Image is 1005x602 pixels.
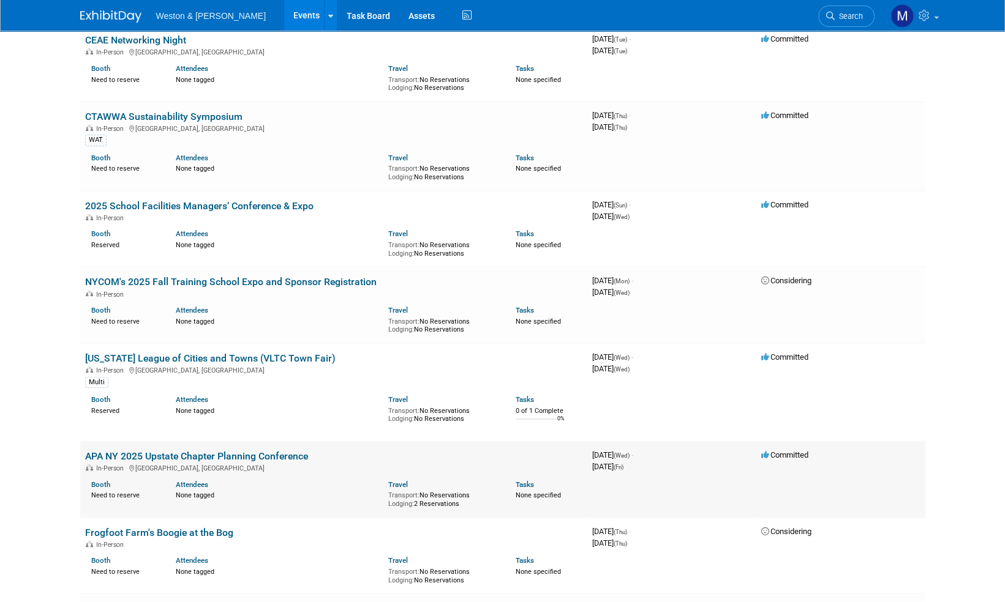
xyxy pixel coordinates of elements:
[516,165,561,173] span: None specified
[592,450,633,459] span: [DATE]
[91,565,158,576] div: Need to reserve
[91,395,110,404] a: Booth
[592,364,630,373] span: [DATE]
[388,229,408,238] a: Travel
[388,576,414,584] span: Lodging:
[835,12,863,21] span: Search
[592,462,623,471] span: [DATE]
[86,464,93,470] img: In-Person Event
[91,556,110,565] a: Booth
[91,480,110,489] a: Booth
[176,565,379,576] div: None tagged
[388,480,408,489] a: Travel
[761,352,808,362] span: Committed
[85,377,108,388] div: Multi
[631,352,633,362] span: -
[761,527,811,536] span: Considering
[85,123,582,133] div: [GEOGRAPHIC_DATA], [GEOGRAPHIC_DATA]
[176,229,208,238] a: Attendees
[761,450,808,459] span: Committed
[388,404,497,423] div: No Reservations No Reservations
[516,407,582,415] div: 0 of 1 Complete
[629,200,631,209] span: -
[388,500,414,508] span: Lodging:
[156,11,266,21] span: Weston & [PERSON_NAME]
[388,165,420,173] span: Transport:
[516,480,534,489] a: Tasks
[85,135,107,146] div: WAT
[388,318,420,325] span: Transport:
[388,407,420,415] span: Transport:
[91,229,110,238] a: Booth
[592,538,627,548] span: [DATE]
[592,288,630,297] span: [DATE]
[629,111,631,120] span: -
[176,556,208,565] a: Attendees
[85,527,233,538] a: Frogfoot Farm's Boogie at the Bog
[85,365,582,374] div: [GEOGRAPHIC_DATA], [GEOGRAPHIC_DATA]
[85,276,377,288] a: NYCOM's 2025 Fall Training School Expo and Sponsor Registration
[388,491,420,499] span: Transport:
[91,154,110,162] a: Booth
[631,276,633,285] span: -
[96,464,127,472] span: In-Person
[614,214,630,220] span: (Wed)
[388,325,414,333] span: Lodging:
[85,34,186,46] a: CEAE Networking Night
[516,229,534,238] a: Tasks
[516,306,534,314] a: Tasks
[614,36,627,43] span: (Tue)
[516,556,534,565] a: Tasks
[388,306,408,314] a: Travel
[388,395,408,404] a: Travel
[516,64,534,73] a: Tasks
[614,540,627,547] span: (Thu)
[176,395,208,404] a: Attendees
[176,315,379,326] div: None tagged
[176,306,208,314] a: Attendees
[388,76,420,84] span: Transport:
[631,450,633,459] span: -
[592,200,631,209] span: [DATE]
[761,200,808,209] span: Committed
[516,395,534,404] a: Tasks
[176,73,379,84] div: None tagged
[614,354,630,361] span: (Wed)
[592,46,627,55] span: [DATE]
[176,480,208,489] a: Attendees
[91,489,158,500] div: Need to reserve
[592,34,631,43] span: [DATE]
[761,276,811,285] span: Considering
[91,404,158,415] div: Reserved
[516,491,561,499] span: None specified
[388,154,408,162] a: Travel
[592,276,633,285] span: [DATE]
[96,291,127,299] span: In-Person
[516,568,561,576] span: None specified
[614,464,623,470] span: (Fri)
[614,113,627,119] span: (Thu)
[592,111,631,120] span: [DATE]
[388,568,420,576] span: Transport:
[388,315,497,334] div: No Reservations No Reservations
[176,404,379,415] div: None tagged
[85,111,243,122] a: CTAWWA Sustainability Symposium
[516,154,534,162] a: Tasks
[96,366,127,374] span: In-Person
[86,125,93,131] img: In-Person Event
[388,489,497,508] div: No Reservations 2 Reservations
[86,366,93,373] img: In-Person Event
[614,278,630,284] span: (Mon)
[516,318,561,325] span: None specified
[91,162,158,173] div: Need to reserve
[592,527,631,536] span: [DATE]
[614,529,627,535] span: (Thu)
[614,48,627,54] span: (Tue)
[91,315,158,326] div: Need to reserve
[176,64,208,73] a: Attendees
[176,162,379,173] div: None tagged
[85,463,582,472] div: [GEOGRAPHIC_DATA], [GEOGRAPHIC_DATA]
[516,76,561,84] span: None specified
[614,202,627,209] span: (Sun)
[85,352,336,364] a: [US_STATE] League of Cities and Towns (VLTC Town Fair)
